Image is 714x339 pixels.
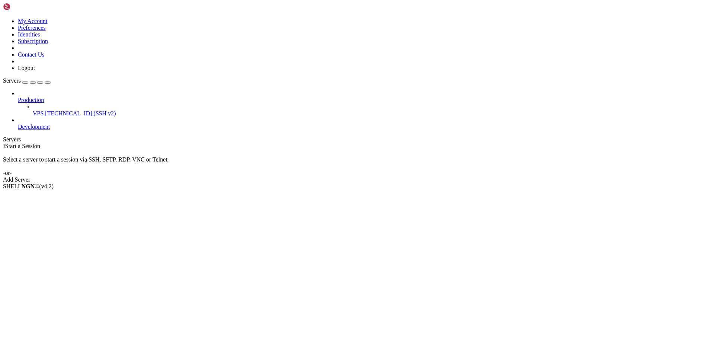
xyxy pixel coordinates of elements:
[18,38,48,44] a: Subscription
[18,124,50,130] span: Development
[3,176,711,183] div: Add Server
[18,97,44,103] span: Production
[3,150,711,176] div: Select a server to start a session via SSH, SFTP, RDP, VNC or Telnet. -or-
[3,143,5,149] span: 
[3,77,51,84] a: Servers
[45,110,116,116] span: [TECHNICAL_ID] (SSH v2)
[3,183,54,189] span: SHELL ©
[18,117,711,130] li: Development
[5,143,40,149] span: Start a Session
[3,136,711,143] div: Servers
[18,51,45,58] a: Contact Us
[33,103,711,117] li: VPS [TECHNICAL_ID] (SSH v2)
[33,110,711,117] a: VPS [TECHNICAL_ID] (SSH v2)
[18,31,40,38] a: Identities
[22,183,35,189] b: NGN
[18,25,46,31] a: Preferences
[33,110,44,116] span: VPS
[18,65,35,71] a: Logout
[18,18,48,24] a: My Account
[18,90,711,117] li: Production
[3,77,21,84] span: Servers
[18,124,711,130] a: Development
[3,3,46,10] img: Shellngn
[18,97,711,103] a: Production
[39,183,54,189] span: 4.2.0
